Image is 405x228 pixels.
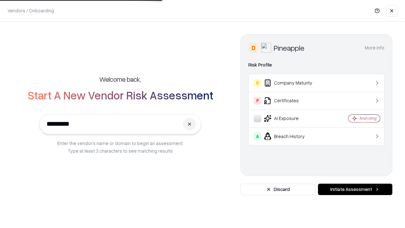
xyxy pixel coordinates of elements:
div: D [248,43,259,53]
div: F [254,97,261,104]
p: Vendors / Onboarding [8,7,54,14]
div: Risk Profile [248,61,384,69]
div: Breach History [254,132,329,140]
div: AI Exposure [254,115,329,122]
div: Analyzing [359,116,377,121]
div: Pineapple [274,43,304,53]
button: More info [365,42,384,54]
h5: Welcome back, [99,75,141,84]
div: A [254,132,261,140]
button: Discard [240,184,315,195]
div: C [254,79,261,87]
div: Company Maturity [254,79,329,87]
p: Enter the vendor’s name or domain to begin an assessment. Type at least 3 characters to see match... [57,139,184,155]
img: Pineapple [261,43,271,53]
div: Certificates [254,97,329,104]
button: Initiate Assessment [318,184,392,195]
h2: Start A New Vendor Risk Assessment [28,89,213,101]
